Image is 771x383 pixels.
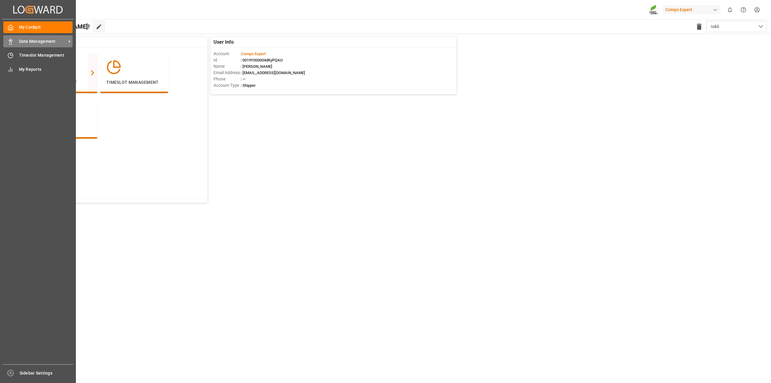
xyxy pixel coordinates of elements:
span: Isikli [711,24,719,30]
span: Account Type [214,82,241,89]
span: User Info [214,39,234,46]
span: Timeslot Management [19,52,73,58]
span: Name [214,63,241,70]
button: show 0 new notifications [723,3,737,17]
button: open menu [706,21,766,32]
span: My Reports [19,66,73,73]
span: Email Address [214,70,241,76]
button: Compo Expert [663,4,723,15]
img: Screenshot%202023-09-29%20at%2010.02.21.png_1712312052.png [649,5,659,15]
a: Timeslot Management [3,49,73,61]
span: Data Management [19,38,67,45]
a: My Cockpit [3,21,73,33]
span: Sidebar Settings [20,370,73,376]
span: : 0019Y000004dKyPQAU [241,58,283,62]
span: Account [214,51,241,57]
button: Help Center [737,3,750,17]
div: Compo Expert [663,5,721,14]
span: : — [241,77,245,81]
p: Timeslot Management [106,79,162,86]
a: My Reports [3,63,73,75]
span: : Shipper [241,83,256,88]
span: My Cockpit [19,24,73,30]
span: Id [214,57,241,63]
span: : [EMAIL_ADDRESS][DOMAIN_NAME] [241,71,305,75]
span: Phone [214,76,241,82]
span: Compo Expert [242,52,266,56]
span: : [241,52,266,56]
span: : [PERSON_NAME] [241,64,272,69]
